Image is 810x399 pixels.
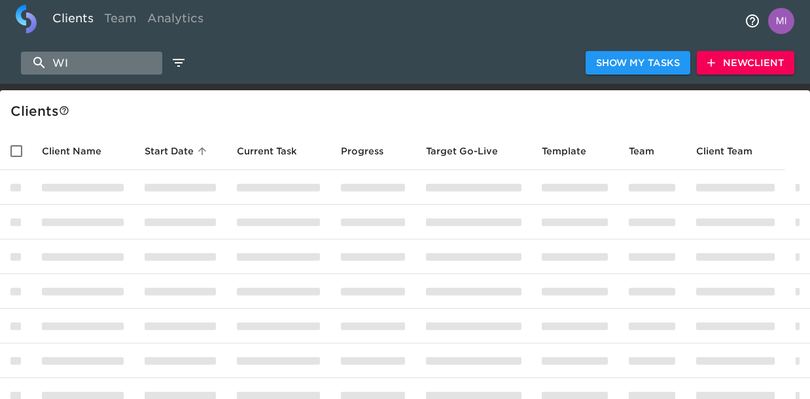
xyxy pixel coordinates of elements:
[47,5,99,37] a: Clients
[145,143,211,159] span: Start Date
[167,52,190,74] button: edit
[586,51,690,75] button: Show My Tasks
[16,5,37,33] img: logo
[737,5,768,37] button: notifications
[341,143,400,159] span: Progress
[10,101,805,122] div: Client s
[696,143,769,159] span: Client Team
[42,143,118,159] span: Client Name
[697,51,794,75] button: NewClient
[59,105,69,116] svg: This is a list of all of your clients and clients shared with you
[596,55,680,71] span: Show My Tasks
[142,5,209,37] a: Analytics
[707,55,784,71] span: New Client
[237,143,297,159] span: This is the next Task in this Hub that should be completed
[237,143,314,159] span: Current Task
[768,8,794,34] img: Profile
[629,143,671,159] span: Team
[426,143,498,159] span: Calculated based on the start date and the duration of all Tasks contained in this Hub.
[542,143,603,159] span: Template
[21,52,162,75] input: search
[99,5,142,37] a: Team
[426,143,515,159] span: Target Go-Live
